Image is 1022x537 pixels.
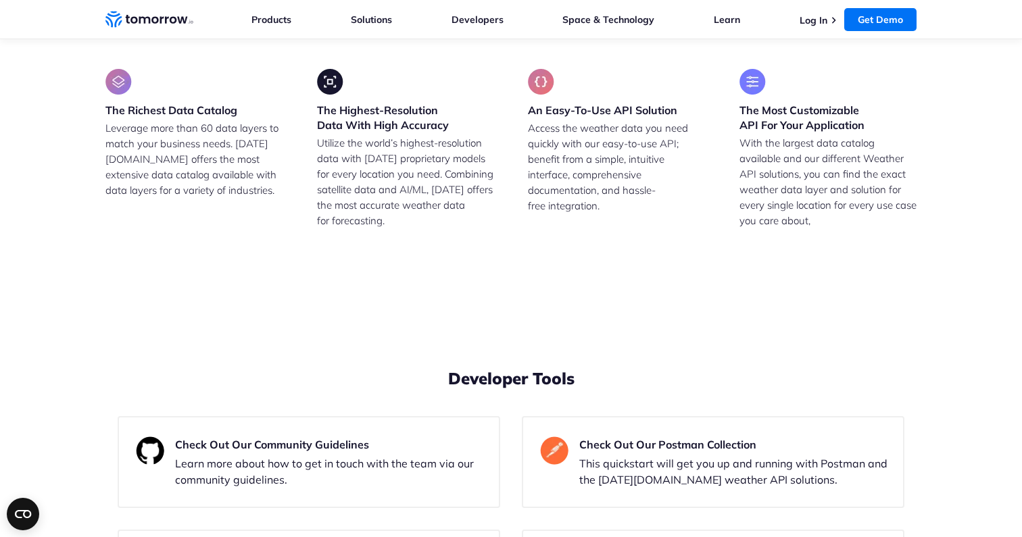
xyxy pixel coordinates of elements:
[844,8,917,31] a: Get Demo
[351,14,392,26] a: Solutions
[105,120,283,198] p: Leverage more than 60 data layers to match your business needs. [DATE][DOMAIN_NAME] offers the mo...
[317,103,495,132] h3: The Highest-Resolution Data With High Accuracy
[800,14,827,26] a: Log In
[579,455,893,488] p: This quickstart will get you up and running with Postman and the [DATE][DOMAIN_NAME] weather API ...
[105,9,193,30] a: Home link
[714,14,740,26] a: Learn
[7,498,39,530] button: Open CMP widget
[118,367,904,389] h2: Developer Tools
[317,135,495,259] p: Utilize the world’s highest-resolution data with [DATE] proprietary models for every location you...
[175,455,489,488] p: Learn more about how to get in touch with the team via our community guidelines.
[452,14,504,26] a: Developers
[528,103,677,118] h3: An Easy-To-Use API Solution
[579,436,893,453] h3: Check Out Our Postman Collection
[105,103,237,118] h3: The Richest Data Catalog
[118,416,500,508] a: Check Out Our Community Guidelines Learn more about how to get in touch with the team via our com...
[562,14,654,26] a: Space & Technology
[739,135,917,228] p: With the largest data catalog available and our different Weather API solutions, you can find the...
[739,103,917,132] h3: The Most Customizable API For Your Application
[522,416,904,508] a: Check Out Our Postman Collection This quickstart will get you up and running with Postman and the...
[251,14,291,26] a: Products
[528,120,706,213] p: Access the weather data you need quickly with our easy-to-use API; benefit from a simple, intuiti...
[175,436,489,453] h3: Check Out Our Community Guidelines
